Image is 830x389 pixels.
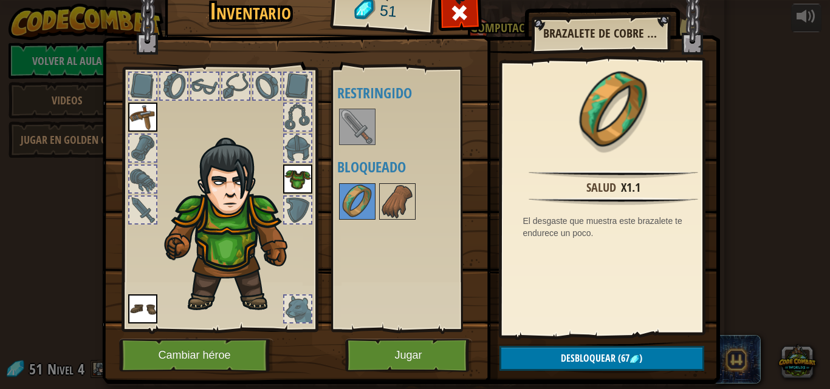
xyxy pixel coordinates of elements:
[616,351,629,365] span: (67
[629,354,639,364] img: gem.png
[499,346,704,371] button: Desbloquear(67)
[159,137,307,314] img: hair_2.png
[561,351,616,365] span: Desbloquear
[543,27,657,40] h2: Brazalete de cobre deslustrado
[380,184,414,218] img: portrait.png
[283,164,312,194] img: portrait.png
[337,159,490,175] h4: Bloqueado
[529,197,698,205] img: hr.png
[574,71,653,150] img: portrait.png
[340,110,374,144] img: portrait.png
[340,184,374,218] img: portrait.png
[523,215,710,239] div: El desgaste que muestra este brazalete te endurece un poco.
[621,179,640,197] div: x1.1
[128,103,157,132] img: portrait.png
[639,351,642,365] span: )
[586,179,616,197] div: Salud
[345,339,472,372] button: Jugar
[337,85,490,101] h4: Restringido
[128,294,157,323] img: portrait.png
[529,171,698,178] img: hr.png
[119,339,273,372] button: Cambiar héroe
